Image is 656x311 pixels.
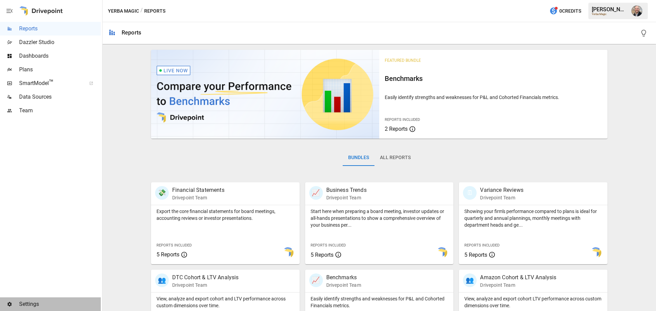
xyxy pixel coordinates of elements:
[172,273,239,282] p: DTC Cohort & LTV Analysis
[311,295,448,309] p: Easily identify strengths and weaknesses for P&L and Cohorted Financials metrics.
[19,93,101,101] span: Data Sources
[436,247,447,258] img: smart model
[463,186,477,200] div: 🗓
[19,25,101,33] span: Reports
[385,73,602,84] h6: Benchmarks
[326,282,361,288] p: Drivepoint Team
[559,7,581,15] span: 0 Credits
[590,247,601,258] img: smart model
[172,282,239,288] p: Drivepoint Team
[155,273,169,287] div: 👥
[631,5,642,16] img: Dustin Jacobson
[309,273,323,287] div: 📈
[464,252,487,258] span: 5 Reports
[385,117,420,122] span: Reports Included
[480,186,523,194] p: Variance Reviews
[385,126,408,132] span: 2 Reports
[547,5,584,17] button: 0Credits
[156,295,294,309] p: View, analyze and export cohort and LTV performance across custom dimensions over time.
[326,194,367,201] p: Drivepoint Team
[385,58,421,63] span: Featured Bundle
[374,150,416,166] button: All Reports
[463,273,477,287] div: 👥
[326,273,361,282] p: Benchmarks
[385,94,602,101] p: Easily identify strengths and weaknesses for P&L and Cohorted Financials metrics.
[464,208,602,228] p: Showing your firm's performance compared to plans is ideal for quarterly and annual plannings, mo...
[155,186,169,200] div: 💸
[122,29,141,36] div: Reports
[592,13,627,16] div: Yerba Magic
[480,194,523,201] p: Drivepoint Team
[19,107,101,115] span: Team
[480,282,556,288] p: Drivepoint Team
[592,6,627,13] div: [PERSON_NAME]
[151,50,379,139] img: video thumbnail
[19,79,82,87] span: SmartModel
[283,247,293,258] img: smart model
[326,186,367,194] p: Business Trends
[627,1,646,20] button: Dustin Jacobson
[19,38,101,46] span: Dazzler Studio
[156,243,192,248] span: Reports Included
[311,208,448,228] p: Start here when preparing a board meeting, investor updates or all-hands presentations to show a ...
[480,273,556,282] p: Amazon Cohort & LTV Analysis
[343,150,374,166] button: Bundles
[156,208,294,222] p: Export the core financial statements for board meetings, accounting reviews or investor presentat...
[49,78,54,87] span: ™
[309,186,323,200] div: 📈
[108,7,139,15] button: Yerba Magic
[464,295,602,309] p: View, analyze and export cohort LTV performance across custom dimensions over time.
[172,194,224,201] p: Drivepoint Team
[156,251,179,258] span: 5 Reports
[19,300,101,308] span: Settings
[311,252,333,258] span: 5 Reports
[464,243,500,248] span: Reports Included
[172,186,224,194] p: Financial Statements
[311,243,346,248] span: Reports Included
[19,52,101,60] span: Dashboards
[140,7,143,15] div: /
[19,66,101,74] span: Plans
